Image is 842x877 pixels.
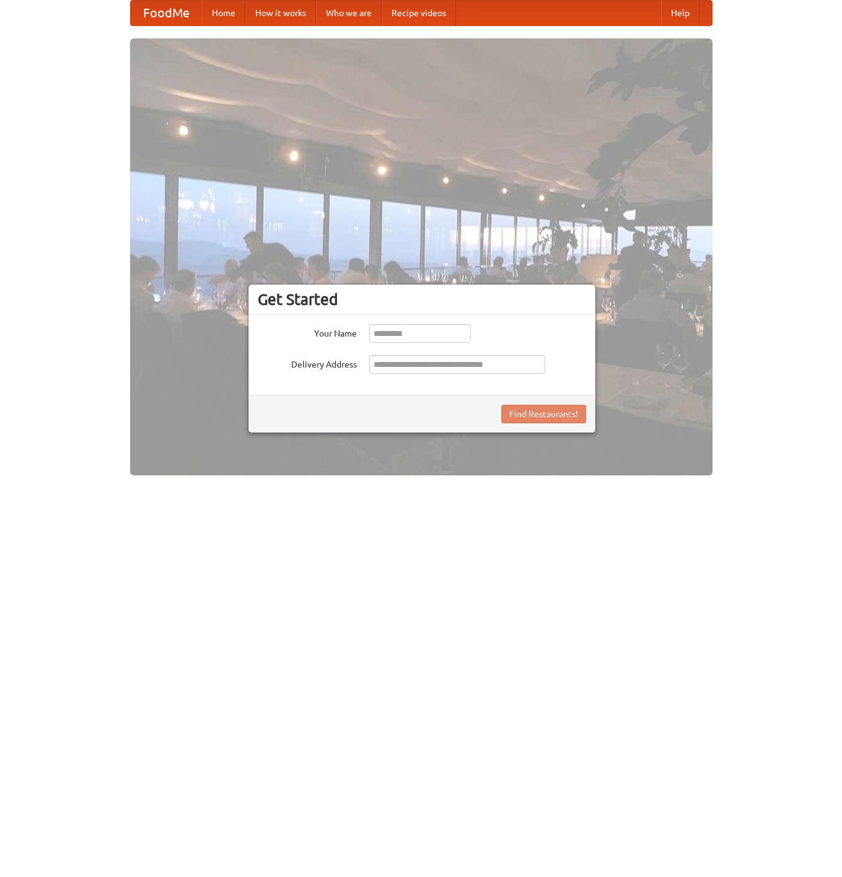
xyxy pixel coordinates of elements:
[202,1,245,25] a: Home
[258,324,357,340] label: Your Name
[258,355,357,371] label: Delivery Address
[131,1,202,25] a: FoodMe
[258,290,586,309] h3: Get Started
[661,1,699,25] a: Help
[501,405,586,423] button: Find Restaurants!
[316,1,382,25] a: Who we are
[382,1,456,25] a: Recipe videos
[245,1,316,25] a: How it works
